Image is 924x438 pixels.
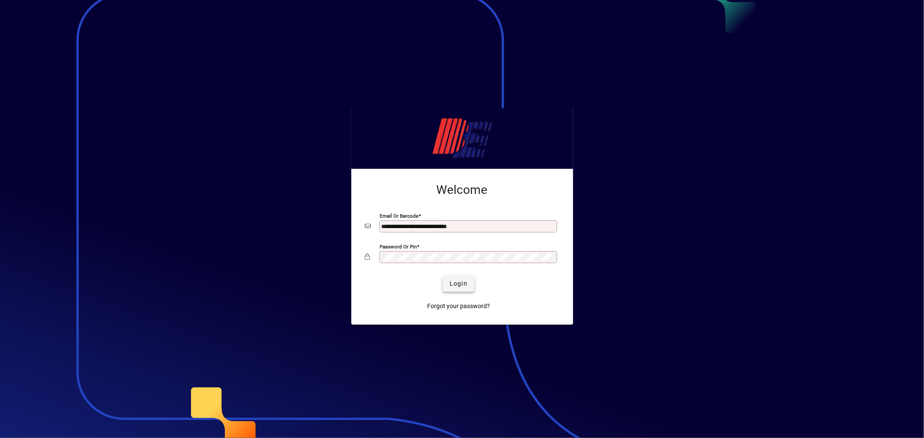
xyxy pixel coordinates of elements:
mat-label: Password or Pin [380,243,417,249]
mat-label: Email or Barcode [380,213,419,219]
span: Login [450,279,467,288]
span: Forgot your password? [427,302,490,311]
a: Forgot your password? [424,299,493,314]
h2: Welcome [365,183,559,197]
button: Login [443,276,474,292]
